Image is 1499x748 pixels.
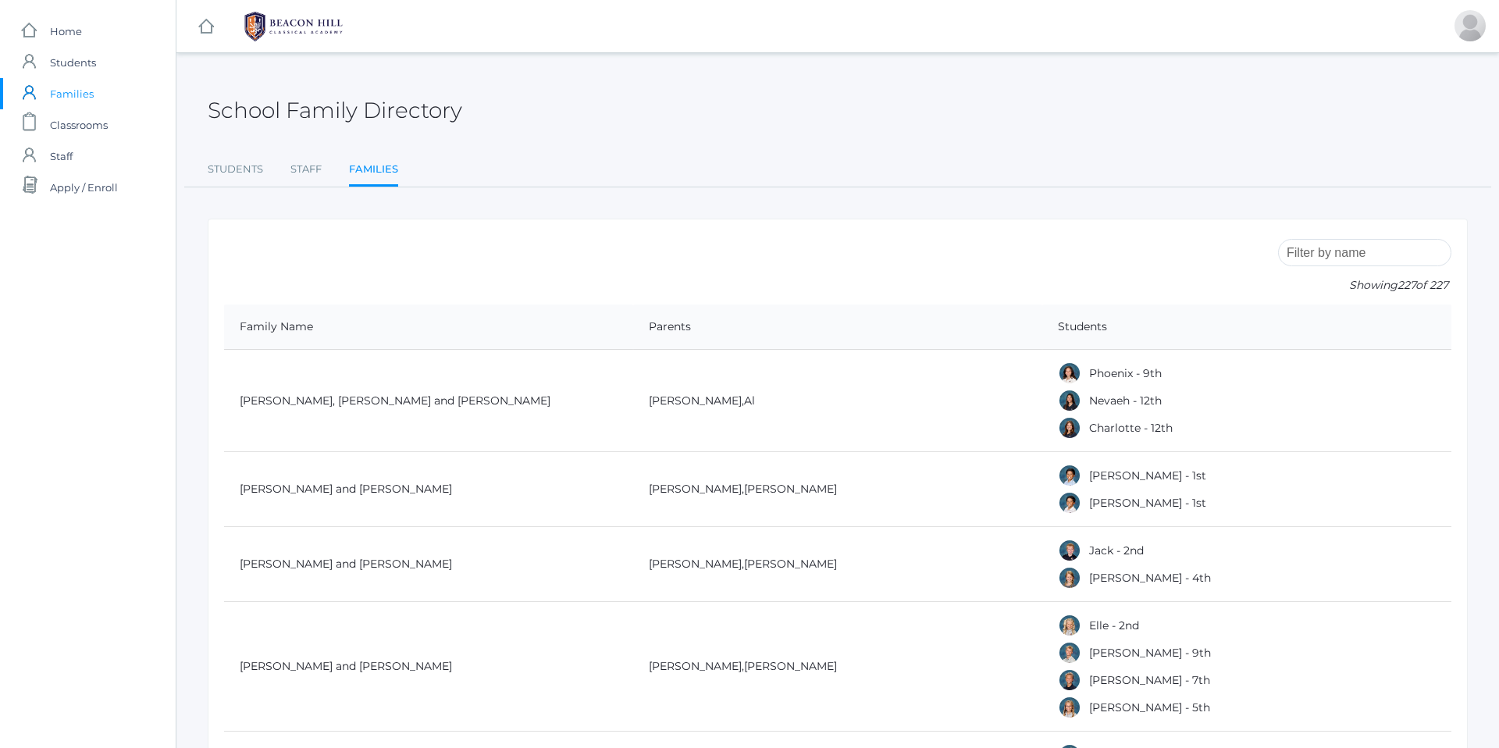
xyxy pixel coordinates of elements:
a: [PERSON_NAME] [649,394,742,408]
a: [PERSON_NAME] - 7th [1089,673,1210,687]
span: Classrooms [50,109,108,141]
div: Logan Albanese [1058,641,1081,664]
a: [PERSON_NAME] and [PERSON_NAME] [240,659,452,673]
a: [PERSON_NAME] and [PERSON_NAME] [240,557,452,571]
a: Families [349,154,398,187]
div: Grayson Abrea [1058,491,1081,515]
a: Charlotte - 12th [1089,421,1173,435]
a: [PERSON_NAME] [649,557,742,571]
th: Family Name [224,305,633,350]
h2: School Family Directory [208,98,462,123]
th: Parents [633,305,1042,350]
div: Charlotte Abdulla [1058,416,1081,440]
a: Staff [290,154,322,185]
a: Jack - 2nd [1089,543,1144,557]
div: Amelia Adams [1058,566,1081,589]
td: , [633,350,1042,452]
div: Paige Albanese [1058,696,1081,719]
div: Peter Dishchekenian [1454,10,1486,41]
a: Elle - 2nd [1089,618,1139,632]
a: [PERSON_NAME] [744,557,837,571]
a: Nevaeh - 12th [1089,394,1162,408]
a: Phoenix - 9th [1089,366,1162,380]
a: [PERSON_NAME] - 9th [1089,646,1211,660]
span: Students [50,47,96,78]
a: [PERSON_NAME] - 4th [1089,571,1211,585]
a: [PERSON_NAME] - 1st [1089,468,1206,483]
div: Jack Adams [1058,539,1081,562]
div: Dominic Abrea [1058,464,1081,487]
p: Showing of 227 [1278,277,1451,294]
a: [PERSON_NAME] - 1st [1089,496,1206,510]
a: [PERSON_NAME] [649,659,742,673]
a: Al [744,394,755,408]
a: [PERSON_NAME] [744,659,837,673]
span: Families [50,78,94,109]
a: [PERSON_NAME] [649,482,742,496]
td: , [633,527,1042,602]
a: [PERSON_NAME] - 5th [1089,700,1210,714]
span: 227 [1398,278,1415,292]
input: Filter by name [1278,239,1451,266]
span: Home [50,16,82,47]
img: 1_BHCALogos-05.png [235,7,352,46]
a: [PERSON_NAME] and [PERSON_NAME] [240,482,452,496]
td: , [633,602,1042,732]
div: Nevaeh Abdulla [1058,389,1081,412]
span: Apply / Enroll [50,172,118,203]
td: , [633,452,1042,527]
div: Phoenix Abdulla [1058,362,1081,385]
a: [PERSON_NAME], [PERSON_NAME] and [PERSON_NAME] [240,394,550,408]
div: Cole Albanese [1058,668,1081,692]
a: [PERSON_NAME] [744,482,837,496]
span: Staff [50,141,73,172]
div: Elle Albanese [1058,614,1081,637]
a: Students [208,154,263,185]
th: Students [1042,305,1451,350]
